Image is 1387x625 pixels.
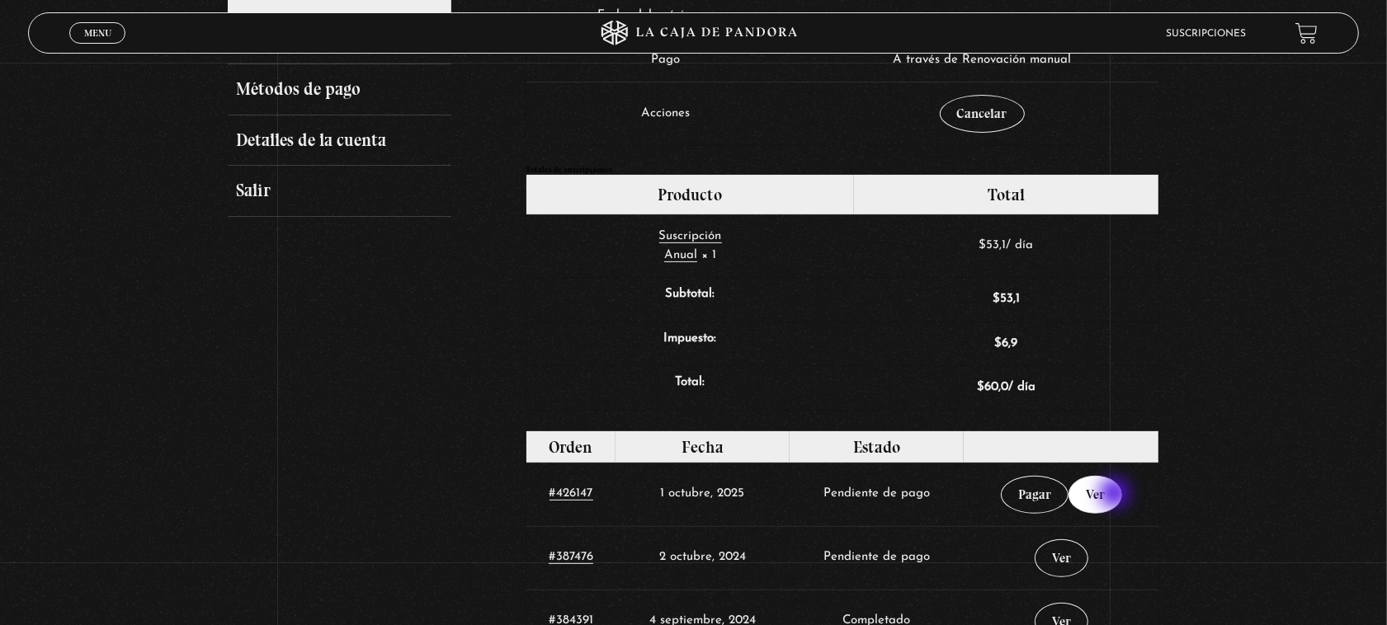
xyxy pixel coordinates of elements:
[893,54,1071,66] span: A través de Renovación manual
[854,175,1158,214] th: Total
[550,437,593,457] span: Orden
[526,365,854,410] th: Total:
[993,293,1000,305] span: $
[853,437,900,457] span: Estado
[940,95,1025,133] a: Cancelar
[979,239,987,251] span: $
[228,166,451,217] a: Salir
[993,293,1020,305] span: 53,1
[526,277,854,322] th: Subtotal:
[660,487,744,500] time: 1759354281
[526,322,854,366] th: Impuesto:
[1166,29,1246,39] a: Suscripciones
[78,42,117,54] span: Cerrar
[659,230,722,242] span: Suscripción
[682,437,724,457] span: Fecha
[995,337,1018,350] span: 6,9
[84,28,111,38] span: Menu
[790,463,964,526] td: Pendiente de pago
[550,487,593,500] a: #426147
[1069,476,1122,514] a: Ver
[526,82,805,145] td: Acciones
[790,526,964,590] td: Pendiente de pago
[1295,22,1318,45] a: View your shopping cart
[228,64,451,115] a: Métodos de pago
[979,239,1007,251] span: 53,1
[1035,539,1088,577] a: Ver
[526,38,805,82] td: Pago
[228,115,451,167] a: Detalles de la cuenta
[549,551,593,564] a: #387476
[854,365,1158,410] td: / día
[977,381,1008,393] span: 60,0
[526,175,854,214] th: Producto
[977,381,984,393] span: $
[701,249,716,261] strong: × 1
[995,337,1003,350] span: $
[854,214,1158,277] td: / día
[659,551,746,563] time: 1727904685
[659,230,722,262] a: Suscripción Anual
[526,166,1159,174] h2: Totales de suscripciones
[1001,476,1069,514] a: Pagar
